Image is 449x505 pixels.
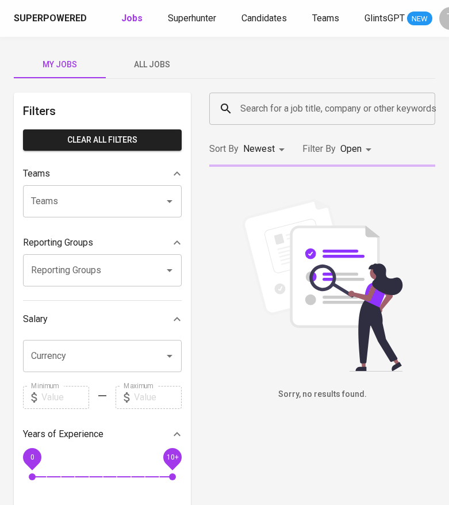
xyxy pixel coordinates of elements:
[23,129,182,151] button: Clear All filters
[23,162,182,185] div: Teams
[23,102,182,120] h6: Filters
[243,139,289,160] div: Newest
[312,12,341,26] a: Teams
[23,312,48,326] p: Salary
[340,139,375,160] div: Open
[121,12,145,26] a: Jobs
[14,12,87,25] div: Superpowered
[23,308,182,331] div: Salary
[21,58,99,72] span: My Jobs
[30,453,34,461] span: 0
[162,193,178,209] button: Open
[241,12,289,26] a: Candidates
[312,13,339,24] span: Teams
[14,12,89,25] a: Superpowered
[113,58,191,72] span: All Jobs
[243,142,275,156] p: Newest
[162,262,178,278] button: Open
[23,167,50,181] p: Teams
[23,423,182,446] div: Years of Experience
[302,142,336,156] p: Filter By
[41,386,89,409] input: Value
[209,388,435,401] h6: Sorry, no results found.
[134,386,182,409] input: Value
[168,13,216,24] span: Superhunter
[23,236,93,250] p: Reporting Groups
[364,12,432,26] a: GlintsGPT NEW
[32,133,172,147] span: Clear All filters
[241,13,287,24] span: Candidates
[340,143,362,154] span: Open
[407,13,432,25] span: NEW
[162,348,178,364] button: Open
[168,12,218,26] a: Superhunter
[23,231,182,254] div: Reporting Groups
[23,427,103,441] p: Years of Experience
[166,453,178,461] span: 10+
[121,13,143,24] b: Jobs
[236,199,409,372] img: file_searching.svg
[364,13,405,24] span: GlintsGPT
[209,142,239,156] p: Sort By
